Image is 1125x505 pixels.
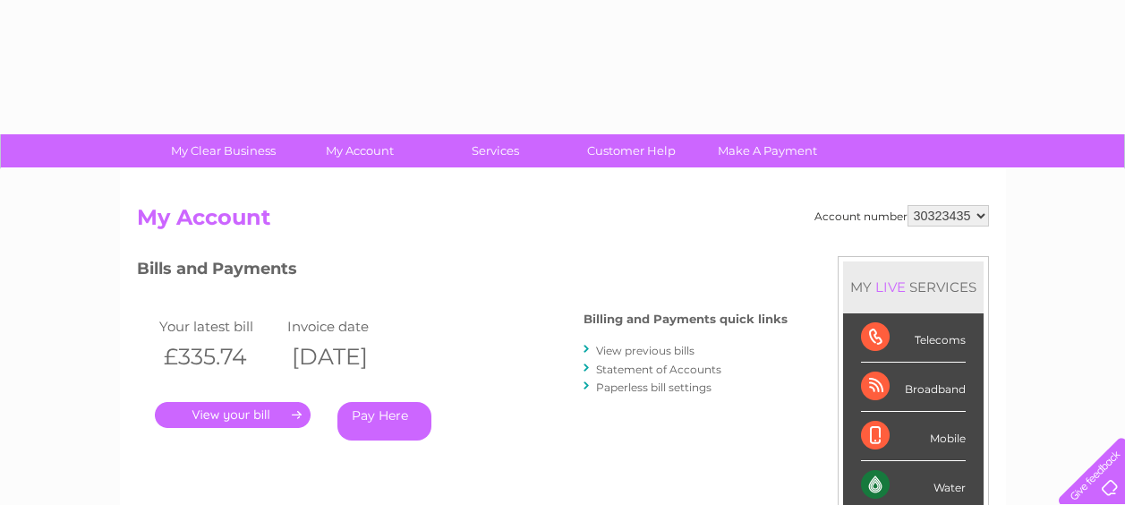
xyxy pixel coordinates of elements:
td: Your latest bill [155,314,284,338]
h2: My Account [137,205,989,239]
a: Paperless bill settings [596,381,712,394]
h4: Billing and Payments quick links [584,312,788,326]
a: My Clear Business [149,134,297,167]
div: Broadband [861,363,966,412]
div: LIVE [872,278,909,295]
a: Customer Help [558,134,705,167]
h3: Bills and Payments [137,256,788,287]
a: View previous bills [596,344,695,357]
a: . [155,402,311,428]
div: Telecoms [861,313,966,363]
a: Pay Here [337,402,431,441]
div: Mobile [861,412,966,461]
a: Make A Payment [694,134,841,167]
a: Services [422,134,569,167]
th: [DATE] [283,338,412,375]
td: Invoice date [283,314,412,338]
div: MY SERVICES [843,261,984,312]
a: My Account [286,134,433,167]
th: £335.74 [155,338,284,375]
div: Account number [814,205,989,227]
a: Statement of Accounts [596,363,721,376]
